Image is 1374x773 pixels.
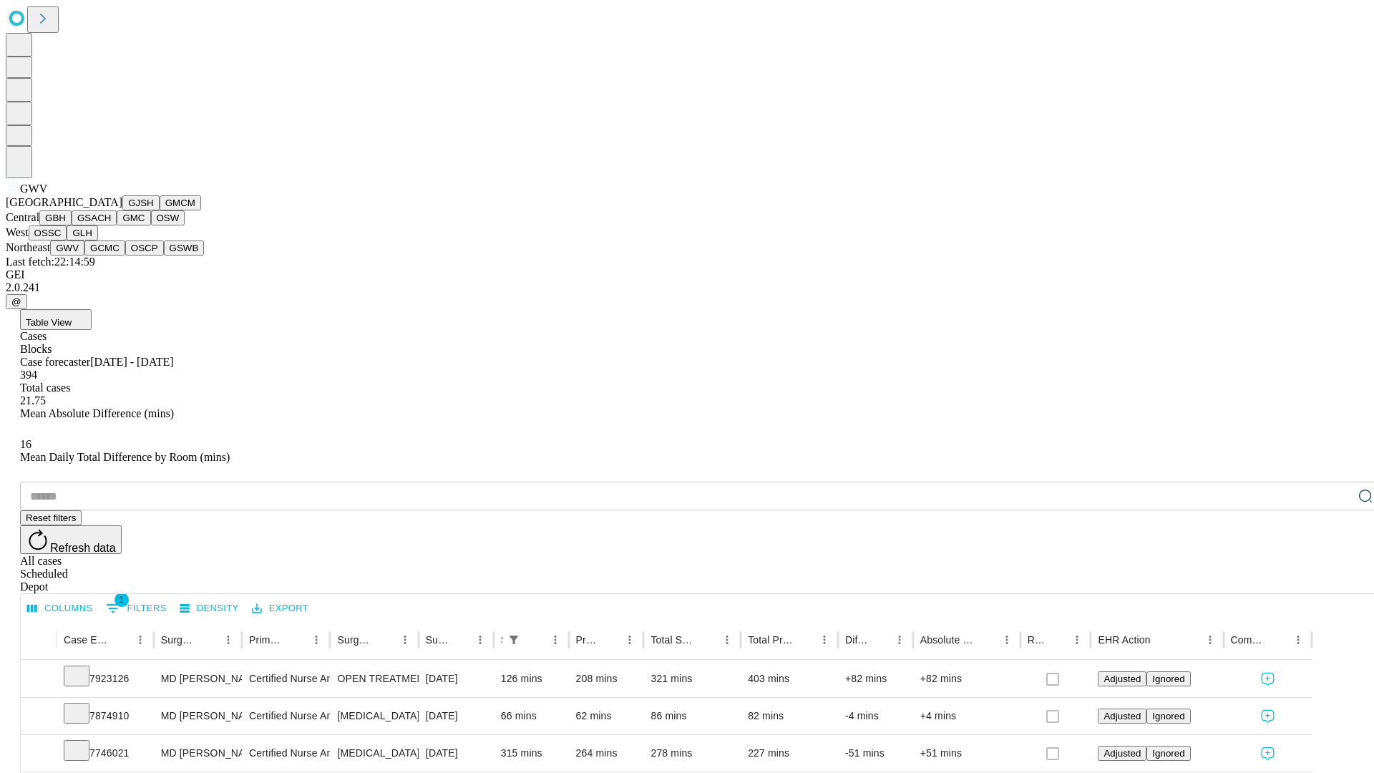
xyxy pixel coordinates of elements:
[64,661,147,697] div: 7923126
[1103,711,1141,721] span: Adjusted
[64,735,147,772] div: 7746021
[125,240,164,256] button: OSCP
[501,735,562,772] div: 315 mins
[1098,634,1150,646] div: EHR Action
[20,510,82,525] button: Reset filters
[20,369,37,381] span: 394
[249,735,323,772] div: Certified Nurse Anesthetist
[50,240,84,256] button: GWV
[6,211,39,223] span: Central
[151,210,185,225] button: OSW
[6,294,27,309] button: @
[651,698,734,734] div: 86 mins
[6,241,50,253] span: Northeast
[161,661,235,697] div: MD [PERSON_NAME] [PERSON_NAME] Md
[748,634,793,646] div: Total Predicted Duration
[395,630,415,650] button: Menu
[525,630,545,650] button: Sort
[249,698,323,734] div: Certified Nurse Anesthetist
[90,356,173,368] span: [DATE] - [DATE]
[11,296,21,307] span: @
[920,661,1013,697] div: +82 mins
[1152,630,1172,650] button: Sort
[114,593,129,607] span: 1
[504,630,524,650] button: Show filters
[20,438,31,450] span: 16
[920,634,975,646] div: Absolute Difference
[845,735,906,772] div: -51 mins
[176,598,243,620] button: Density
[1103,674,1141,684] span: Adjusted
[890,630,910,650] button: Menu
[717,630,737,650] button: Menu
[84,240,125,256] button: GCMC
[426,698,487,734] div: [DATE]
[67,225,97,240] button: GLH
[337,698,411,734] div: [MEDICAL_DATA] PLACEMENT [MEDICAL_DATA]
[576,735,637,772] div: 264 mins
[249,634,285,646] div: Primary Service
[20,525,122,554] button: Refresh data
[20,407,174,419] span: Mean Absolute Difference (mins)
[977,630,997,650] button: Sort
[20,394,46,407] span: 21.75
[28,742,49,767] button: Expand
[6,196,122,208] span: [GEOGRAPHIC_DATA]
[501,698,562,734] div: 66 mins
[161,735,235,772] div: MD [PERSON_NAME] [PERSON_NAME] Md
[1146,671,1190,686] button: Ignored
[248,598,312,620] button: Export
[64,634,109,646] div: Case Epic Id
[337,634,373,646] div: Surgery Name
[20,381,70,394] span: Total cases
[620,630,640,650] button: Menu
[1047,630,1067,650] button: Sort
[20,183,47,195] span: GWV
[501,634,502,646] div: Scheduled In Room Duration
[20,356,90,368] span: Case forecaster
[337,735,411,772] div: [MEDICAL_DATA] COMPLEX INTRACRANIAL ANUERYSM CAROTID CIRCULATION
[504,630,524,650] div: 1 active filter
[164,240,205,256] button: GSWB
[748,698,831,734] div: 82 mins
[249,661,323,697] div: Certified Nurse Anesthetist
[651,634,696,646] div: Total Scheduled Duration
[545,630,565,650] button: Menu
[64,698,147,734] div: 7874910
[997,630,1017,650] button: Menu
[337,661,411,697] div: OPEN TREATMENT ANTERIOR PELVIC RING FRACTURE
[1098,709,1146,724] button: Adjusted
[6,256,95,268] span: Last fetch: 22:14:59
[306,630,326,650] button: Menu
[470,630,490,650] button: Menu
[122,195,160,210] button: GJSH
[72,210,117,225] button: GSACH
[28,704,49,729] button: Expand
[869,630,890,650] button: Sort
[110,630,130,650] button: Sort
[920,698,1013,734] div: +4 mins
[697,630,717,650] button: Sort
[1152,711,1184,721] span: Ignored
[426,661,487,697] div: [DATE]
[1231,634,1267,646] div: Comments
[161,634,197,646] div: Surgeon Name
[748,735,831,772] div: 227 mins
[130,630,150,650] button: Menu
[920,735,1013,772] div: +51 mins
[1098,746,1146,761] button: Adjusted
[1288,630,1308,650] button: Menu
[198,630,218,650] button: Sort
[576,661,637,697] div: 208 mins
[102,597,170,620] button: Show filters
[1098,671,1146,686] button: Adjusted
[20,451,230,463] span: Mean Daily Total Difference by Room (mins)
[576,698,637,734] div: 62 mins
[1146,746,1190,761] button: Ignored
[1103,748,1141,759] span: Adjusted
[450,630,470,650] button: Sort
[29,225,67,240] button: OSSC
[600,630,620,650] button: Sort
[845,634,868,646] div: Difference
[576,634,599,646] div: Predicted In Room Duration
